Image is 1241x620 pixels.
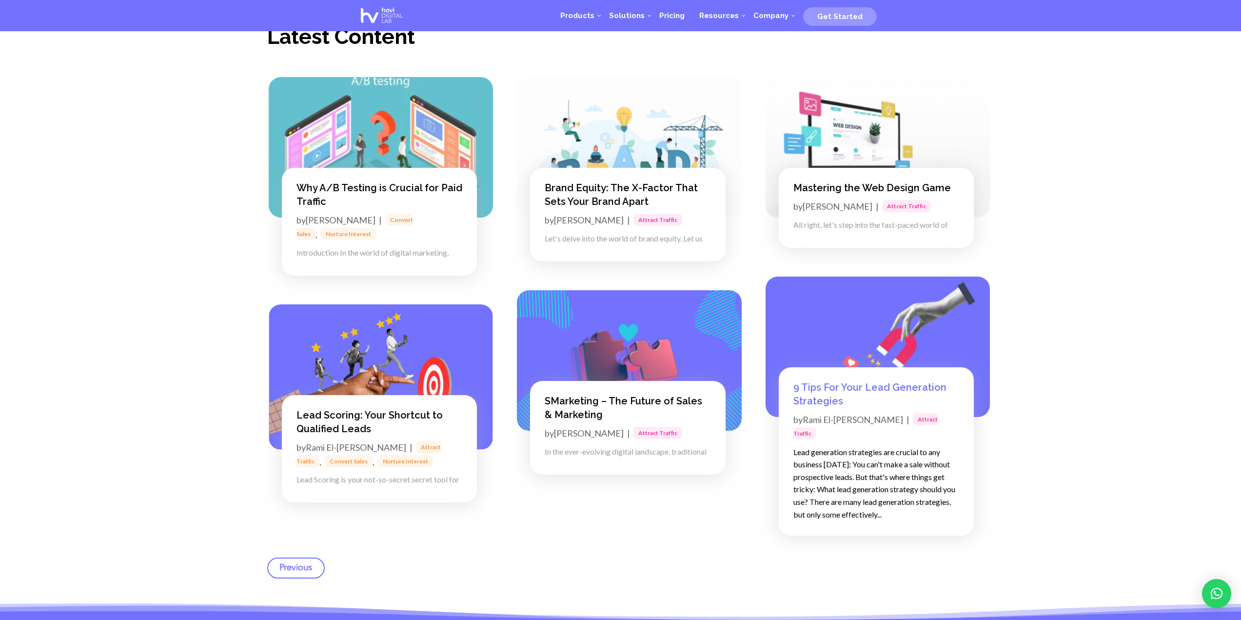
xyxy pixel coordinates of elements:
[803,8,877,23] a: Get Started
[699,11,739,20] span: Resources
[306,215,375,225] a: [PERSON_NAME]
[803,201,872,212] a: [PERSON_NAME]
[545,445,710,460] p: In the ever-evolving digital landscape, traditional sales and marketing methods are gradually bec...
[296,213,462,241] p: by | ,
[267,25,974,53] h2: Latest Content
[296,473,462,488] p: Lead Scoring is your not-so-secret secret tool for generating sales-qualified leads. But there's ...
[296,440,462,469] p: by | , ,
[817,12,863,21] span: Get Started
[793,446,959,521] p: Lead generation strategies are crucial to any business [DATE]; You can't make a sale without pros...
[609,11,645,20] span: Solutions
[553,1,602,30] a: Products
[325,455,373,467] a: Convert Sales
[545,182,698,207] a: Brand Equity: The X-Factor That Sets Your Brand Apart
[554,428,624,439] a: [PERSON_NAME]
[793,413,959,441] p: by |
[267,558,325,588] a: « Older Entries
[296,246,462,261] p: Introduction In the world of digital marketing, running paid [PERSON_NAME] on Google searches can...
[296,182,462,207] a: Why A/B Testing is Crucial for Paid Traffic
[296,441,441,467] a: Attract Traffic
[378,455,433,467] a: Nurture Interest
[633,214,682,226] a: Attract Traffic
[793,182,951,194] a: Mastering the Web Design Game
[554,215,624,225] a: [PERSON_NAME]
[321,228,376,240] a: Nurture Interest
[746,1,796,30] a: Company
[306,442,406,453] a: Rami El-[PERSON_NAME]
[296,409,443,435] a: Lead Scoring: Your Shortcut to Qualified Leads
[633,427,682,439] a: Attract Traffic
[793,381,946,407] a: 9 Tips For Your Lead Generation Strategies
[659,11,685,20] span: Pricing
[545,395,702,420] a: SMarketing – The Future of Sales & Marketing
[560,11,594,20] span: Products
[793,219,959,233] p: All right, let's step into the fast-paced world of web design! In [DATE] tech-savvy era, staying ...
[652,1,692,30] a: Pricing
[692,1,746,30] a: Resources
[793,200,959,214] p: by |
[602,1,652,30] a: Solutions
[545,213,710,227] p: by |
[793,413,938,440] a: Attract Traffic
[882,200,931,212] a: Attract Traffic
[803,414,903,425] a: Rami El-[PERSON_NAME]
[545,426,710,440] p: by |
[545,232,710,247] p: Let's delve into the world of brand equity. Let us start with a quick definition, brand equity is...
[753,11,788,20] span: Company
